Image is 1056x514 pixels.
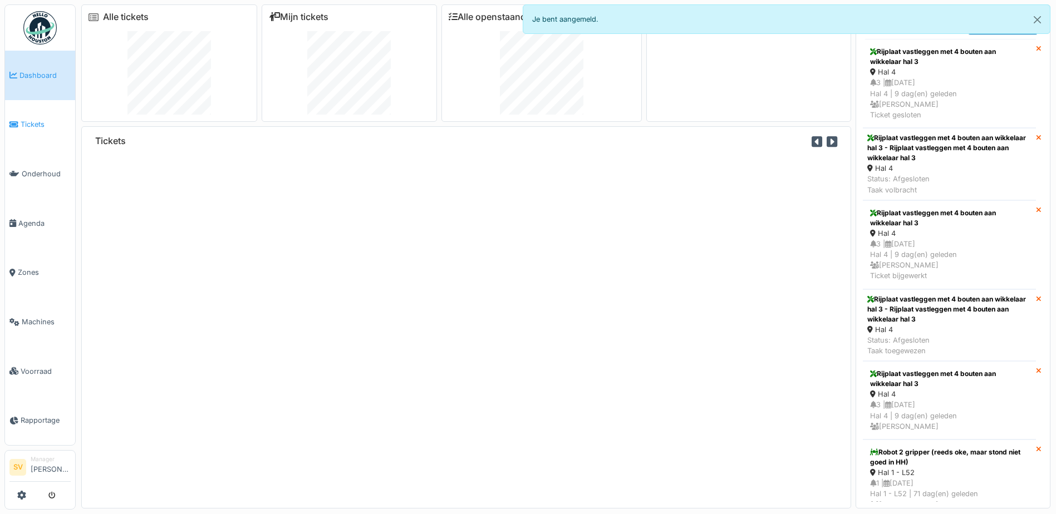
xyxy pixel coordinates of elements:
div: Rijplaat vastleggen met 4 bouten aan wikkelaar hal 3 [870,369,1029,389]
div: Hal 4 [870,228,1029,239]
span: Zones [18,267,71,278]
div: Rijplaat vastleggen met 4 bouten aan wikkelaar hal 3 [870,208,1029,228]
span: Onderhoud [22,169,71,179]
span: Tickets [21,119,71,130]
a: Rijplaat vastleggen met 4 bouten aan wikkelaar hal 3 Hal 4 3 |[DATE]Hal 4 | 9 dag(en) geleden [PE... [863,39,1036,128]
span: Dashboard [19,70,71,81]
button: Close [1025,5,1050,34]
div: 3 | [DATE] Hal 4 | 9 dag(en) geleden [PERSON_NAME] [870,399,1029,432]
span: Rapportage [21,415,71,426]
div: Hal 4 [870,67,1029,77]
a: Rijplaat vastleggen met 4 bouten aan wikkelaar hal 3 Hal 4 3 |[DATE]Hal 4 | 9 dag(en) geleden [PE... [863,200,1036,289]
span: Machines [22,317,71,327]
a: Rijplaat vastleggen met 4 bouten aan wikkelaar hal 3 - Rijplaat vastleggen met 4 bouten aan wikke... [863,128,1036,200]
a: Rijplaat vastleggen met 4 bouten aan wikkelaar hal 3 Hal 4 3 |[DATE]Hal 4 | 9 dag(en) geleden [PE... [863,361,1036,439]
a: Tickets [5,100,75,150]
a: SV Manager[PERSON_NAME] [9,455,71,482]
div: Rijplaat vastleggen met 4 bouten aan wikkelaar hal 3 [870,47,1029,67]
a: Dashboard [5,51,75,100]
div: Hal 1 - L52 [870,467,1029,478]
li: SV [9,459,26,476]
a: Rijplaat vastleggen met 4 bouten aan wikkelaar hal 3 - Rijplaat vastleggen met 4 bouten aan wikke... [863,289,1036,362]
a: Mijn tickets [269,12,328,22]
div: Status: Afgesloten Taak volbracht [867,174,1032,195]
img: Badge_color-CXgf-gQk.svg [23,11,57,45]
span: Voorraad [21,366,71,377]
div: Status: Afgesloten Taak toegewezen [867,335,1032,356]
span: Agenda [18,218,71,229]
a: Zones [5,248,75,298]
div: 3 | [DATE] Hal 4 | 9 dag(en) geleden [PERSON_NAME] Ticket gesloten [870,77,1029,120]
a: Agenda [5,199,75,248]
h6: Tickets [95,136,126,146]
a: Alle openstaande taken [449,12,557,22]
div: Manager [31,455,71,463]
div: Je bent aangemeld. [523,4,1051,34]
div: Hal 4 [867,324,1032,335]
div: 3 | [DATE] Hal 4 | 9 dag(en) geleden [PERSON_NAME] Ticket bijgewerkt [870,239,1029,281]
div: Hal 4 [870,389,1029,399]
a: Machines [5,297,75,347]
div: Hal 4 [867,163,1032,174]
a: Rapportage [5,396,75,446]
div: Rijplaat vastleggen met 4 bouten aan wikkelaar hal 3 - Rijplaat vastleggen met 4 bouten aan wikke... [867,133,1032,163]
div: Rijplaat vastleggen met 4 bouten aan wikkelaar hal 3 - Rijplaat vastleggen met 4 bouten aan wikke... [867,294,1032,324]
a: Voorraad [5,347,75,396]
a: Alle tickets [103,12,149,22]
li: [PERSON_NAME] [31,455,71,479]
a: Onderhoud [5,149,75,199]
div: Robot 2 gripper (reeds oke, maar stond niet goed in HH) [870,447,1029,467]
